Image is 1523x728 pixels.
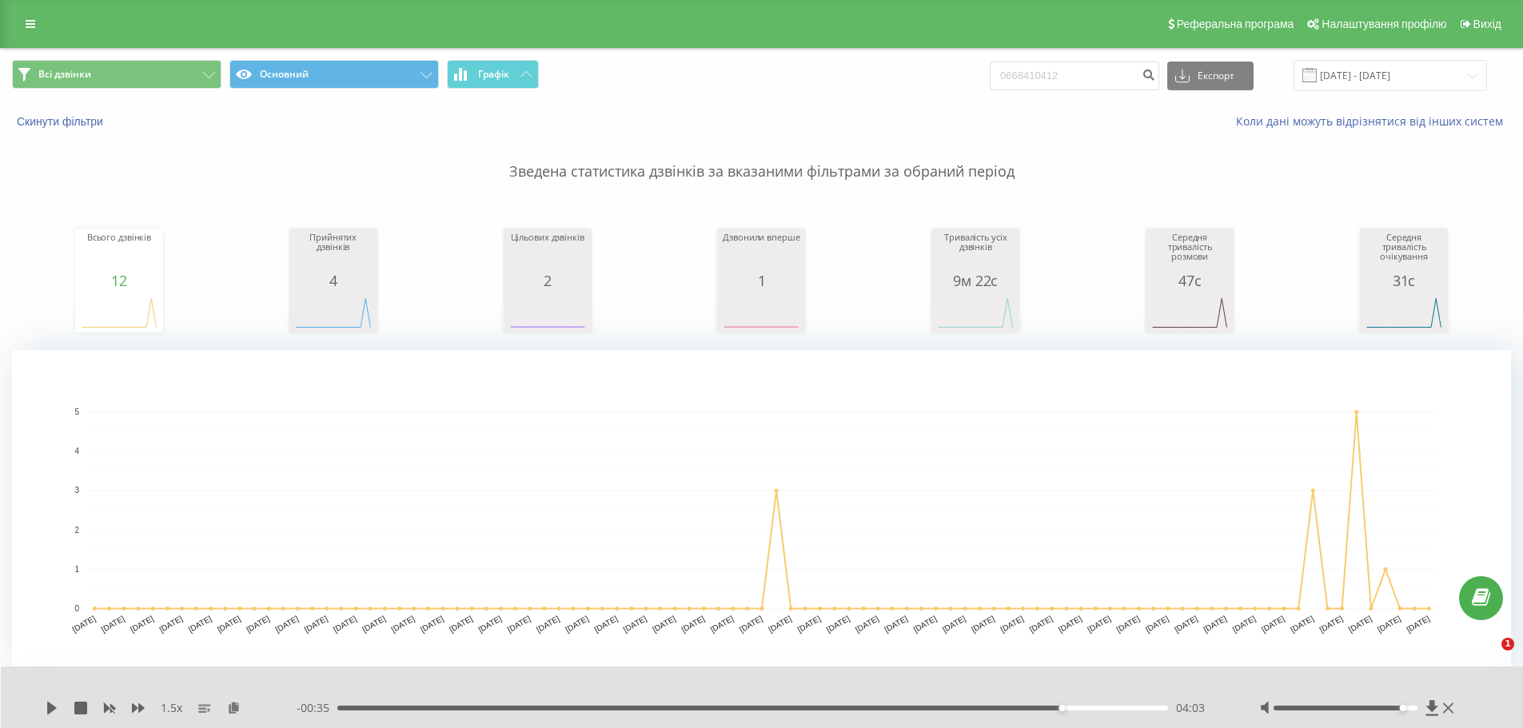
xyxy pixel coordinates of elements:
[12,114,111,129] button: Скинути фільтри
[738,614,764,634] text: [DATE]
[767,614,793,634] text: [DATE]
[216,614,242,634] text: [DATE]
[419,614,445,634] text: [DATE]
[274,614,301,634] text: [DATE]
[157,614,184,634] text: [DATE]
[1173,614,1199,634] text: [DATE]
[361,614,387,634] text: [DATE]
[1150,273,1230,288] div: 47с
[935,233,1015,273] div: Тривалість усіх дзвінків
[1405,614,1431,634] text: [DATE]
[297,700,337,716] span: - 00:35
[1236,113,1511,129] a: Коли дані можуть відрізнятися вiд інших систем
[1176,700,1205,716] span: 04:03
[303,614,329,634] text: [DATE]
[38,68,91,81] span: Всі дзвінки
[990,62,1159,90] input: Пошук за номером
[478,69,509,80] span: Графік
[508,273,588,288] div: 2
[506,614,532,634] text: [DATE]
[535,614,561,634] text: [DATE]
[508,288,588,336] svg: A chart.
[1364,233,1444,273] div: Середня тривалість очікування
[448,614,474,634] text: [DATE]
[74,565,79,574] text: 1
[1231,614,1258,634] text: [DATE]
[1289,614,1315,634] text: [DATE]
[12,129,1511,182] p: Зведена статистика дзвінків за вказаними фільтрами за обраний період
[1260,614,1286,634] text: [DATE]
[1364,273,1444,288] div: 31с
[1473,18,1501,30] span: Вихід
[970,614,996,634] text: [DATE]
[680,614,706,634] text: [DATE]
[825,614,851,634] text: [DATE]
[100,614,126,634] text: [DATE]
[941,614,967,634] text: [DATE]
[74,447,79,455] text: 4
[935,288,1015,336] div: A chart.
[1028,614,1055,634] text: [DATE]
[1177,18,1294,30] span: Реферальна програма
[721,288,801,336] svg: A chart.
[245,614,271,634] text: [DATE]
[1501,638,1514,650] span: 1
[1167,62,1254,90] button: Експорт
[74,526,79,535] text: 2
[229,60,439,89] button: Основний
[79,273,159,288] div: 12
[293,288,373,336] svg: A chart.
[999,614,1025,634] text: [DATE]
[293,233,373,273] div: Прийнятих дзвінків
[1059,705,1065,711] div: Accessibility label
[508,233,588,273] div: Цільових дзвінків
[161,700,182,716] span: 1.5 x
[12,350,1511,670] svg: A chart.
[293,273,373,288] div: 4
[854,614,880,634] text: [DATE]
[74,408,79,416] text: 5
[1364,288,1444,336] svg: A chart.
[622,614,648,634] text: [DATE]
[12,60,221,89] button: Всі дзвінки
[187,614,213,634] text: [DATE]
[721,273,801,288] div: 1
[651,614,677,634] text: [DATE]
[709,614,736,634] text: [DATE]
[390,614,417,634] text: [DATE]
[1057,614,1083,634] text: [DATE]
[1150,288,1230,336] svg: A chart.
[912,614,939,634] text: [DATE]
[1347,614,1373,634] text: [DATE]
[74,604,79,613] text: 0
[935,273,1015,288] div: 9м 22с
[564,614,590,634] text: [DATE]
[74,487,79,495] text: 3
[71,614,98,634] text: [DATE]
[79,288,159,336] svg: A chart.
[883,614,909,634] text: [DATE]
[79,233,159,273] div: Всього дзвінків
[1144,614,1170,634] text: [DATE]
[1318,614,1345,634] text: [DATE]
[1086,614,1112,634] text: [DATE]
[447,60,539,89] button: Графік
[593,614,620,634] text: [DATE]
[129,614,155,634] text: [DATE]
[1322,18,1446,30] span: Налаштування профілю
[476,614,503,634] text: [DATE]
[1150,233,1230,273] div: Середня тривалість розмови
[721,233,801,273] div: Дзвонили вперше
[1115,614,1142,634] text: [DATE]
[332,614,358,634] text: [DATE]
[796,614,823,634] text: [DATE]
[1400,705,1406,711] div: Accessibility label
[1469,638,1507,676] iframe: Intercom live chat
